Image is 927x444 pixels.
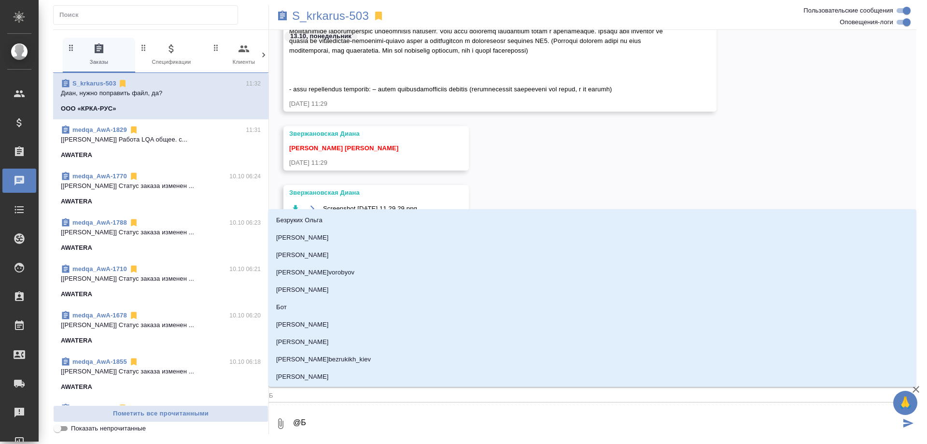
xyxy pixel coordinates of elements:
[129,125,139,135] svg: Отписаться
[139,43,148,52] svg: Зажми и перетащи, чтобы поменять порядок вкладок
[61,243,92,253] p: AWATERA
[129,218,139,228] svg: Отписаться
[276,215,323,225] p: Безруких Ольга
[211,43,221,52] svg: Зажми и перетащи, чтобы поменять порядок вкладок
[61,382,92,392] p: AWATERA
[289,144,343,152] span: [PERSON_NAME]
[61,197,92,206] p: AWATERA
[67,43,76,52] svg: Зажми и перетащи, чтобы поменять порядок вкладок
[53,405,268,422] button: Пометить все прочитанными
[61,88,261,98] p: Диан, нужно поправить файл, да?
[61,150,92,160] p: AWATERA
[246,125,261,135] p: 11:31
[276,337,329,347] p: [PERSON_NAME]
[72,265,127,272] a: medqa_AwA-1710
[229,264,261,274] p: 10.10 06:21
[129,357,139,367] svg: Отписаться
[290,31,351,41] p: 13.10, понедельник
[53,398,268,444] div: S_GNRM-135907.10 18:20[PERSON_NAME] пока меры-причины.Generium
[61,135,261,144] p: [[PERSON_NAME]] Работа LQA общее. с...
[53,119,268,166] div: medqa_AwA-182911:31[[PERSON_NAME]] Работа LQA общее. с...AWATERA
[129,264,139,274] svg: Отписаться
[229,403,261,413] p: 07.10 18:20
[229,172,261,181] p: 10.10 06:24
[59,8,238,22] input: Поиск
[276,268,354,277] p: [PERSON_NAME]vorobyov
[61,320,261,330] p: [[PERSON_NAME]] Статус заказа изменен ...
[61,367,261,376] p: [[PERSON_NAME]] Статус заказа изменен ...
[323,204,417,214] span: Screenshot [DATE] 11.29.29.png
[129,172,139,181] svg: Отписаться
[53,351,268,398] div: medqa_AwA-185510.10 06:18[[PERSON_NAME]] Статус заказа изменен ...AWATERA
[246,79,261,88] p: 11:32
[229,311,261,320] p: 10.10 06:20
[118,79,127,88] svg: Отписаться
[118,403,127,413] svg: Отписаться
[71,424,146,433] span: Показать непрочитанные
[306,202,318,215] button: Открыть на драйве
[276,372,329,382] p: [PERSON_NAME]
[72,172,127,180] a: medqa_AwA-1770
[276,250,329,260] p: [PERSON_NAME]
[53,212,268,258] div: medqa_AwA-178810.10 06:23[[PERSON_NAME]] Статус заказа изменен ...AWATERA
[61,274,261,284] p: [[PERSON_NAME]] Статус заказа изменен ...
[345,144,398,152] span: [PERSON_NAME]
[72,80,116,87] a: S_krkarus-503
[897,393,913,413] span: 🙏
[53,166,268,212] div: medqa_AwA-177010.10 06:24[[PERSON_NAME]] Статус заказа изменен ...AWATERA
[53,73,268,119] div: S_krkarus-50311:32Диан, нужно поправить файл, да?ООО «КРКА-РУС»
[72,219,127,226] a: medqa_AwA-1788
[289,99,683,109] div: [DATE] 11:29
[229,357,261,367] p: 10.10 06:18
[289,188,435,198] div: Звержановская Диана
[72,312,127,319] a: medqa_AwA-1678
[276,320,329,329] p: [PERSON_NAME]
[72,358,127,365] a: medqa_AwA-1855
[289,158,435,168] div: [DATE] 11:29
[61,181,261,191] p: [[PERSON_NAME]] Статус заказа изменен ...
[139,43,204,67] span: Спецификации
[276,233,329,243] p: [PERSON_NAME]
[53,258,268,305] div: medqa_AwA-171010.10 06:21[[PERSON_NAME]] Статус заказа изменен ...AWATERA
[58,408,263,419] span: Пометить все прочитанными
[61,228,261,237] p: [[PERSON_NAME]] Статус заказа изменен ...
[893,391,917,415] button: 🙏
[803,6,893,15] span: Пользовательские сообщения
[289,129,435,139] div: Звержановская Диана
[840,17,893,27] span: Оповещения-логи
[129,311,139,320] svg: Отписаться
[292,11,369,21] a: S_krkarus-503
[72,126,127,133] a: medqa_AwA-1829
[72,404,116,412] a: S_GNRM-1359
[276,355,371,364] p: [PERSON_NAME]bezrukikh_kiev
[276,285,329,295] p: [PERSON_NAME]
[61,289,92,299] p: AWATERA
[67,43,131,67] span: Заказы
[53,305,268,351] div: medqa_AwA-167810.10 06:20[[PERSON_NAME]] Статус заказа изменен ...AWATERA
[61,336,92,345] p: AWATERA
[61,104,116,114] p: ООО «КРКА-РУС»
[229,218,261,228] p: 10.10 06:23
[211,43,276,67] span: Клиенты
[276,302,287,312] p: Бот
[289,202,301,215] button: Скачать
